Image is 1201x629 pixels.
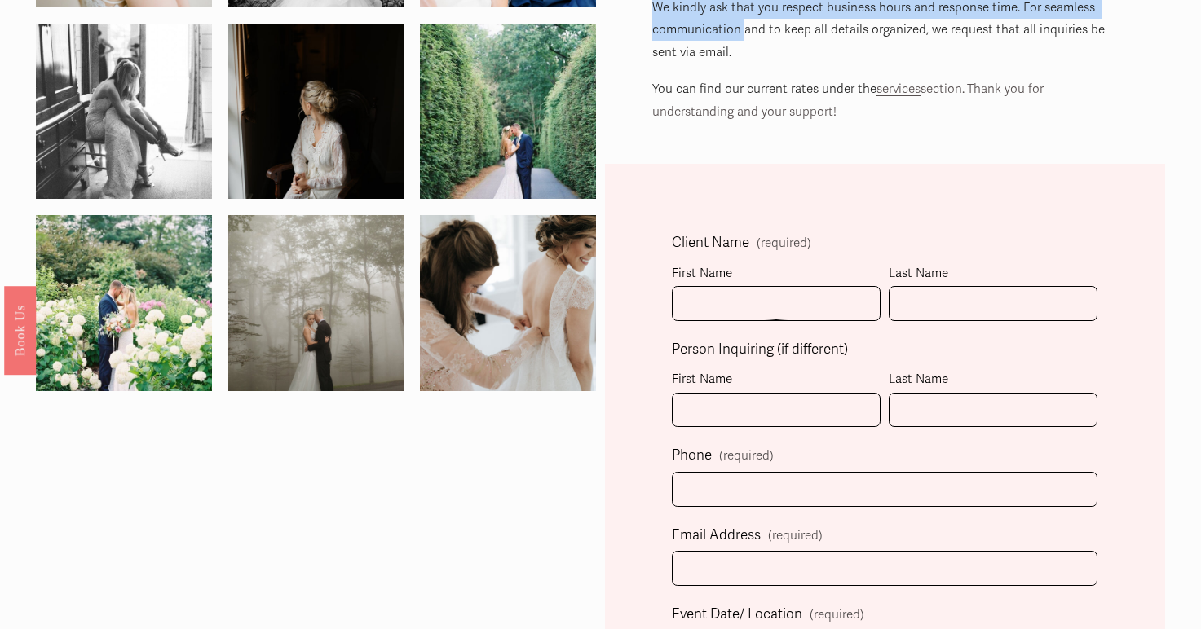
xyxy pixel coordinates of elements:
[757,237,811,249] span: (required)
[672,231,749,256] span: Client Name
[184,24,448,200] img: a&b-122.jpg
[672,443,712,468] span: Phone
[184,215,448,391] img: a&b-249.jpg
[672,337,848,363] span: Person Inquiring (if different)
[4,286,36,375] a: Book Us
[652,77,1118,123] p: You can find our current rates under the
[672,262,881,286] div: First Name
[652,81,1047,118] span: section. Thank you for understanding and your support!
[36,187,212,420] img: 14305484_1259623107382072_1992716122685880553_o.jpg
[876,81,921,96] a: services
[376,215,640,391] img: ASW-178.jpg
[889,368,1097,392] div: Last Name
[672,368,881,392] div: First Name
[719,450,774,462] span: (required)
[889,262,1097,286] div: Last Name
[768,525,823,547] span: (required)
[810,604,864,626] span: (required)
[672,523,761,548] span: Email Address
[672,602,802,627] span: Event Date/ Location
